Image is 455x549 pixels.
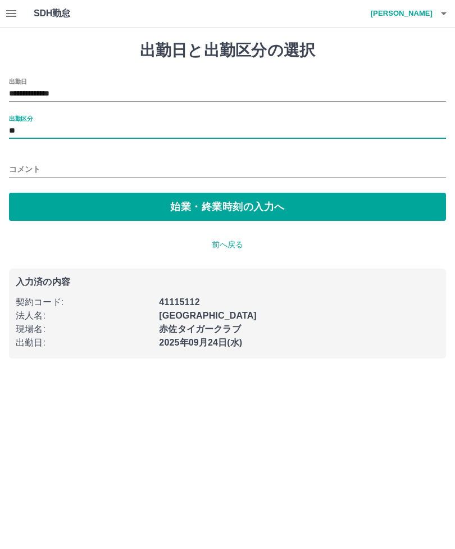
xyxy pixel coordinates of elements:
[16,336,152,350] p: 出勤日 :
[159,338,242,347] b: 2025年09月24日(水)
[9,239,446,251] p: 前へ戻る
[159,324,240,334] b: 赤佐タイガークラブ
[16,278,439,287] p: 入力済の内容
[16,296,152,309] p: 契約コード :
[9,193,446,221] button: 始業・終業時刻の入力へ
[9,114,33,122] label: 出勤区分
[9,77,27,85] label: 出勤日
[16,323,152,336] p: 現場名 :
[16,309,152,323] p: 法人名 :
[159,311,257,320] b: [GEOGRAPHIC_DATA]
[9,41,446,60] h1: 出勤日と出勤区分の選択
[159,297,199,307] b: 41115112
